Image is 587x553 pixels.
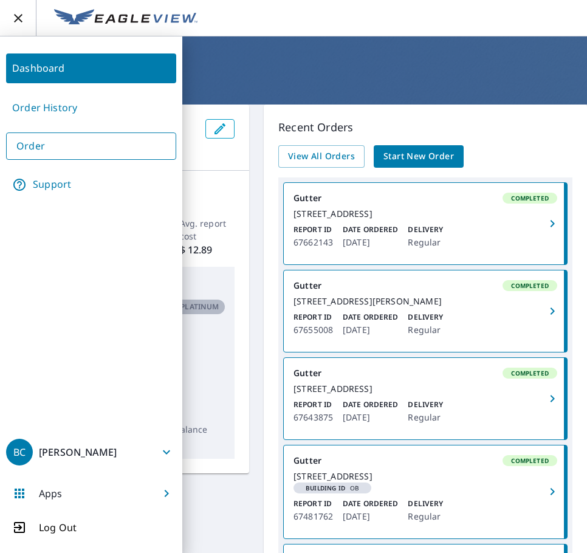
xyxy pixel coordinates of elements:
[180,242,235,257] p: $ 12.89
[408,323,443,337] p: Regular
[6,170,176,200] a: Support
[343,410,398,425] p: [DATE]
[15,70,572,95] h1: Dashboard
[293,323,333,337] p: 67655008
[6,439,33,465] div: BC
[6,479,176,508] button: Apps
[343,224,398,235] p: Date Ordered
[343,399,398,410] p: Date Ordered
[408,410,443,425] p: Regular
[293,509,333,524] p: 67481762
[293,193,557,204] div: Gutter
[408,224,443,235] p: Delivery
[293,410,333,425] p: 67643875
[343,323,398,337] p: [DATE]
[293,383,557,394] div: [STREET_ADDRESS]
[6,520,176,535] button: Log Out
[293,471,557,482] div: [STREET_ADDRESS]
[293,455,557,466] div: Gutter
[175,423,225,436] p: Balance
[293,368,557,379] div: Gutter
[504,194,556,202] span: Completed
[408,312,443,323] p: Delivery
[293,235,333,250] p: 67662143
[343,312,398,323] p: Date Ordered
[504,281,556,290] span: Completed
[408,399,443,410] p: Delivery
[343,235,398,250] p: [DATE]
[293,224,333,235] p: Report ID
[6,93,176,123] a: Order History
[6,53,176,83] a: Dashboard
[180,217,235,242] p: Avg. report cost
[306,485,345,491] em: Building ID
[408,498,443,509] p: Delivery
[343,509,398,524] p: [DATE]
[293,296,557,307] div: [STREET_ADDRESS][PERSON_NAME]
[293,498,333,509] p: Report ID
[504,369,556,377] span: Completed
[39,445,117,459] p: [PERSON_NAME]
[408,509,443,524] p: Regular
[6,438,176,467] button: BC[PERSON_NAME]
[293,280,557,291] div: Gutter
[293,399,333,410] p: Report ID
[298,485,366,491] span: OB
[293,312,333,323] p: Report ID
[288,149,355,164] span: View All Orders
[504,456,556,465] span: Completed
[278,119,572,136] p: Recent Orders
[54,9,197,27] img: EV Logo
[39,486,63,501] p: Apps
[408,235,443,250] p: Regular
[383,149,454,164] span: Start New Order
[343,498,398,509] p: Date Ordered
[293,208,557,219] div: [STREET_ADDRESS]
[39,520,77,535] p: Log Out
[180,301,219,312] p: Platinum
[6,132,176,160] a: Order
